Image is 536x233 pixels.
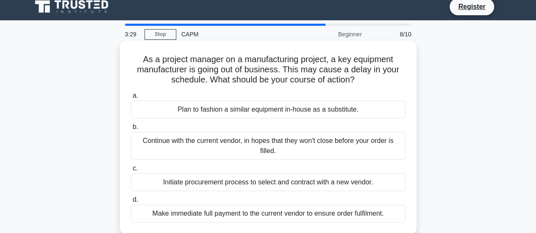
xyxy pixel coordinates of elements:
a: Stop [144,29,176,40]
div: Make immediate full payment to the current vendor to ensure order fulfilment. [131,205,405,222]
div: Initiate procurement process to select and contract with a new vendor. [131,173,405,191]
a: Register [453,1,490,12]
div: 8/10 [367,26,417,43]
div: CAPM [176,26,293,43]
span: c. [133,164,138,172]
div: Plan to fashion a similar equipment in-house as a substitute. [131,101,405,118]
h5: As a project manager on a manufacturing project, a key equipment manufacturer is going out of bus... [130,54,406,85]
div: Continue with the current vendor, in hopes that they won't close before your order is filled. [131,132,405,160]
span: d. [133,196,138,203]
div: 3:29 [120,26,144,43]
span: a. [133,92,138,99]
div: Beginner [293,26,367,43]
span: b. [133,123,138,130]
